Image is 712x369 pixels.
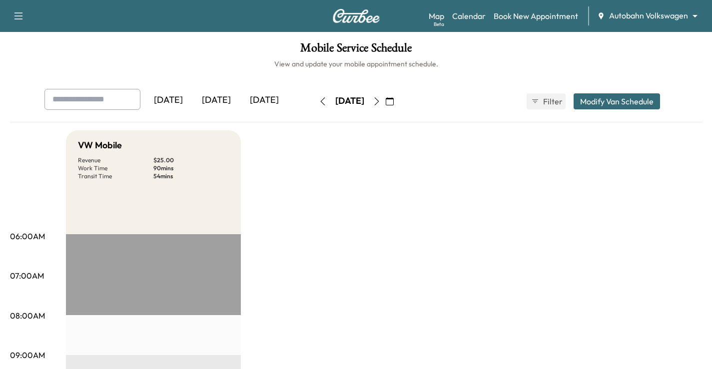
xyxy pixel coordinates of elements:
p: 09:00AM [10,349,45,361]
img: Curbee Logo [332,9,380,23]
h6: View and update your mobile appointment schedule. [10,59,702,69]
p: 54 mins [153,172,229,180]
a: Book New Appointment [494,10,578,22]
a: MapBeta [429,10,444,22]
span: Autobahn Volkswagen [609,10,688,21]
h1: Mobile Service Schedule [10,42,702,59]
div: [DATE] [144,89,192,112]
p: Revenue [78,156,153,164]
p: Work Time [78,164,153,172]
p: 90 mins [153,164,229,172]
button: Modify Van Schedule [574,93,660,109]
p: $ 25.00 [153,156,229,164]
div: Beta [434,20,444,28]
div: [DATE] [192,89,240,112]
h5: VW Mobile [78,138,122,152]
p: 06:00AM [10,230,45,242]
div: [DATE] [240,89,288,112]
a: Calendar [452,10,486,22]
span: Filter [543,95,561,107]
div: [DATE] [335,95,364,107]
button: Filter [527,93,566,109]
p: 07:00AM [10,270,44,282]
p: 08:00AM [10,310,45,322]
p: Transit Time [78,172,153,180]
